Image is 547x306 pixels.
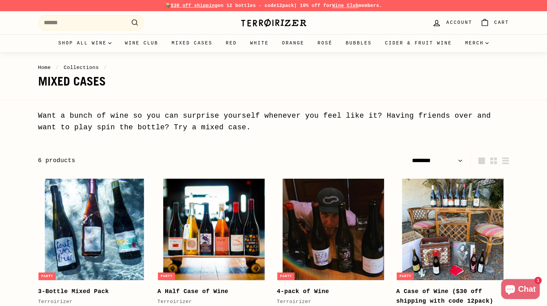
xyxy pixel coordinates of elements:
a: Wine Club [118,34,165,52]
div: 6 products [38,156,274,165]
strong: 12pack [276,3,294,8]
summary: Shop all wine [52,34,118,52]
div: Terroirizer [158,298,264,306]
a: White [243,34,275,52]
h1: Mixed Cases [38,75,509,88]
p: 📦 on 12 bottles - code | 10% off for members. [38,2,509,9]
span: / [102,65,109,71]
a: Home [38,65,51,71]
a: Rosé [311,34,339,52]
a: Bubbles [339,34,378,52]
span: Account [446,19,472,26]
a: Cart [476,13,513,32]
span: $30 off shipping [171,3,218,8]
div: Terroirizer [38,298,144,306]
a: Collections [64,65,99,71]
a: Orange [275,34,311,52]
nav: breadcrumbs [38,64,509,72]
b: 4-pack of Wine [277,288,329,295]
div: Want a bunch of wine so you can surprise yourself whenever you feel like it? Having friends over ... [38,110,509,133]
a: Red [219,34,243,52]
a: Account [428,13,476,32]
a: Wine Club [332,3,359,8]
span: / [54,65,61,71]
b: 3-Bottle Mixed Pack [38,288,109,295]
div: Party [397,273,414,280]
div: Terroirizer [277,298,383,306]
inbox-online-store-chat: Shopify online store chat [499,279,542,301]
span: Cart [494,19,509,26]
b: A Case of Wine ($30 off shipping with code 12pack) [396,288,494,304]
a: Mixed Cases [165,34,219,52]
b: A Half Case of Wine [158,288,229,295]
div: Party [277,273,295,280]
div: Primary [25,34,522,52]
a: Cider & Fruit Wine [378,34,459,52]
summary: Merch [458,34,495,52]
div: Party [38,273,56,280]
div: Party [158,273,175,280]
